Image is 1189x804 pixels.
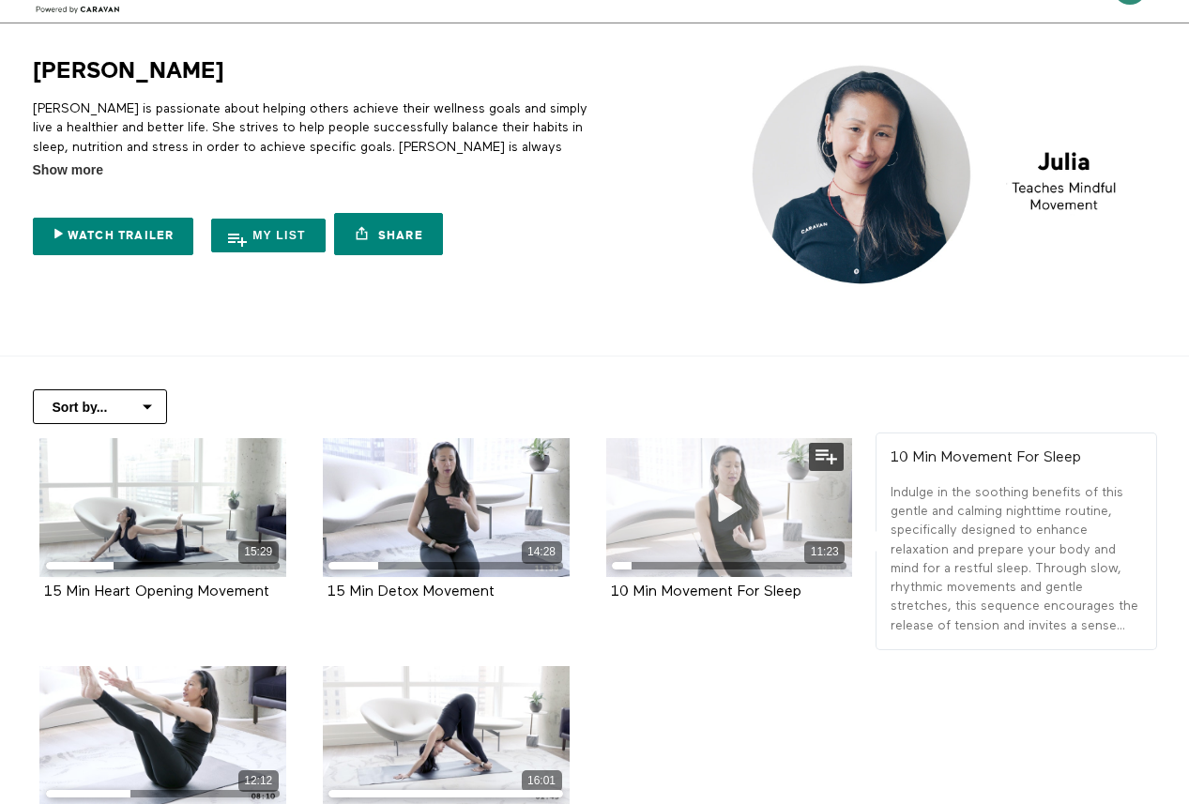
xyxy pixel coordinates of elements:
h1: [PERSON_NAME] [33,56,224,85]
div: 15:29 [238,541,279,563]
p: [PERSON_NAME] is passionate about helping others achieve their wellness goals and simply live a h... [33,99,588,194]
button: Add to my list [809,443,844,471]
a: 15 Min Heart Opening Movement [44,584,269,599]
img: Julia [747,56,1157,287]
a: Watch Trailer [33,218,194,255]
div: 11:23 [804,541,845,563]
a: Share [334,213,443,255]
strong: 10 Min Movement For Sleep [891,450,1081,465]
strong: 15 Min Detox Movement [328,584,495,599]
button: My list [211,219,326,252]
div: 16:01 [522,770,562,792]
a: 10 Min Movement For Sleep 11:23 [606,438,853,577]
p: Indulge in the soothing benefits of this gentle and calming nighttime routine, specifically desig... [891,483,1142,635]
strong: 15 Min Heart Opening Movement [44,584,269,599]
div: 12:12 [238,770,279,792]
a: 15 Min Heart Opening Movement 15:29 [39,438,286,577]
div: 14:28 [522,541,562,563]
a: 10 Min Movement For Sleep [611,584,801,599]
a: 15 Min Detox Movement 14:28 [323,438,570,577]
a: 15 Min Detox Movement [328,584,495,599]
span: Show more [33,160,103,180]
strong: 10 Min Movement For Sleep [611,584,801,599]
